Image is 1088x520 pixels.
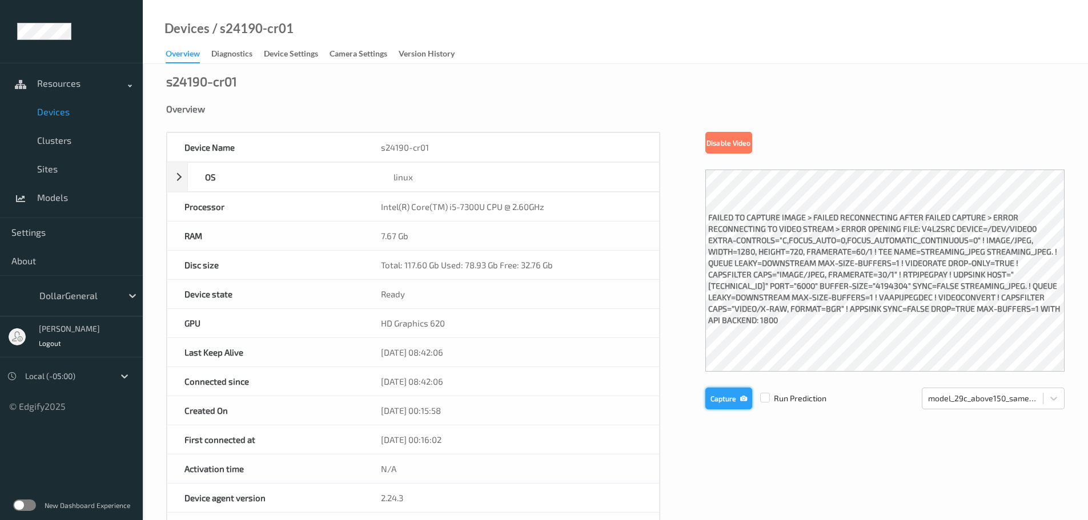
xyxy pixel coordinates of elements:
div: Device agent version [167,483,364,512]
div: First connected at [167,425,364,454]
label: failed to capture image > failed reconnecting after failed capture > Error reconnecting to video ... [705,209,1065,332]
a: Overview [166,46,211,63]
div: [DATE] 08:42:06 [364,338,659,366]
div: / s24190-cr01 [210,23,294,34]
div: Created On [167,396,364,425]
div: s24190-cr01 [364,133,659,162]
div: HD Graphics 620 [364,309,659,337]
div: Version History [399,48,455,62]
div: Overview [166,103,1065,115]
div: [DATE] 08:42:06 [364,367,659,396]
div: Camera Settings [330,48,387,62]
div: 7.67 Gb [364,221,659,250]
button: Disable Video [705,132,752,154]
div: Intel(R) Core(TM) i5-7300U CPU @ 2.60GHz [364,192,659,221]
button: Capture [705,388,752,409]
div: Device state [167,280,364,308]
div: Ready [364,280,659,308]
div: Disc size [167,251,364,279]
div: s24190-cr01 [166,75,237,87]
div: linux [376,163,659,191]
a: Device Settings [264,46,330,62]
a: Devices [164,23,210,34]
div: N/A [364,454,659,483]
div: RAM [167,221,364,250]
div: OS [188,163,376,191]
div: Diagnostics [211,48,252,62]
div: 2.24.3 [364,483,659,512]
div: GPU [167,309,364,337]
a: Version History [399,46,466,62]
div: Overview [166,48,200,63]
div: OSlinux [167,162,660,192]
div: Connected since [167,367,364,396]
div: Activation time [167,454,364,483]
span: Run Prediction [752,393,826,404]
div: Device Settings [264,48,318,62]
div: [DATE] 00:16:02 [364,425,659,454]
div: Last Keep Alive [167,338,364,366]
div: Processor [167,192,364,221]
a: Diagnostics [211,46,264,62]
a: Camera Settings [330,46,399,62]
div: Total: 117.60 Gb Used: 78.93 Gb Free: 32.76 Gb [364,251,659,279]
div: Device Name [167,133,364,162]
div: [DATE] 00:15:58 [364,396,659,425]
